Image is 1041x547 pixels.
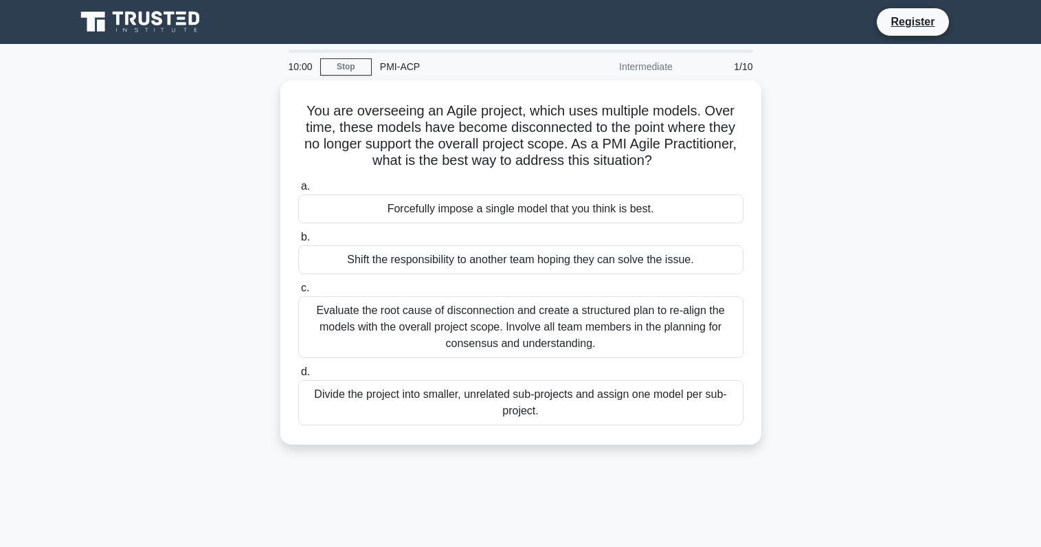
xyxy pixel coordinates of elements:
div: Shift the responsibility to another team hoping they can solve the issue. [298,245,743,274]
a: Register [882,13,943,30]
div: 1/10 [681,53,761,80]
span: c. [301,282,309,293]
div: 10:00 [280,53,320,80]
span: d. [301,366,310,377]
span: a. [301,180,310,192]
div: Divide the project into smaller, unrelated sub-projects and assign one model per sub-project. [298,380,743,425]
div: Forcefully impose a single model that you think is best. [298,194,743,223]
div: PMI-ACP [372,53,561,80]
div: Evaluate the root cause of disconnection and create a structured plan to re-align the models with... [298,296,743,358]
h5: You are overseeing an Agile project, which uses multiple models. Over time, these models have bec... [297,102,745,170]
span: b. [301,231,310,243]
div: Intermediate [561,53,681,80]
a: Stop [320,58,372,76]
